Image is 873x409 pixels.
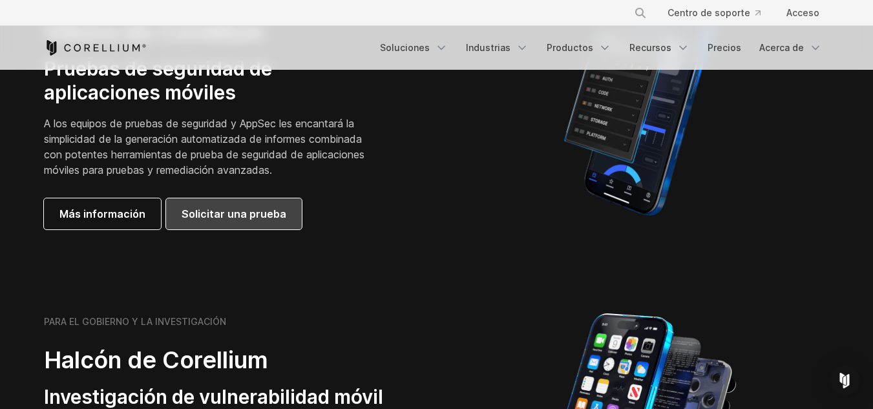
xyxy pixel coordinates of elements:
[372,36,830,59] div: Menú de navegación
[708,42,741,53] font: Precios
[380,42,430,53] font: Soluciones
[44,198,161,229] a: Más información
[182,207,286,220] font: Solicitar una prueba
[44,385,383,408] font: Investigación de vulnerabilidad móvil
[629,1,652,25] button: Buscar
[618,1,830,25] div: Menú de navegación
[59,207,145,220] font: Más información
[668,7,750,18] font: Centro de soporte
[166,198,302,229] a: Solicitar una prueba
[44,40,147,56] a: Página de inicio de Corellium
[44,316,226,327] font: PARA EL GOBIERNO Y LA INVESTIGACIÓN
[829,365,860,396] div: Abrir Intercom Messenger
[466,42,510,53] font: Industrias
[44,346,268,374] font: Halcón de Corellium
[44,117,364,176] font: A los equipos de pruebas de seguridad y AppSec les encantará la simplicidad de la generación auto...
[44,57,272,105] font: Pruebas de seguridad de aplicaciones móviles
[629,42,671,53] font: Recursos
[547,42,593,53] font: Productos
[786,7,819,18] font: Acceso
[759,42,804,53] font: Acerca de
